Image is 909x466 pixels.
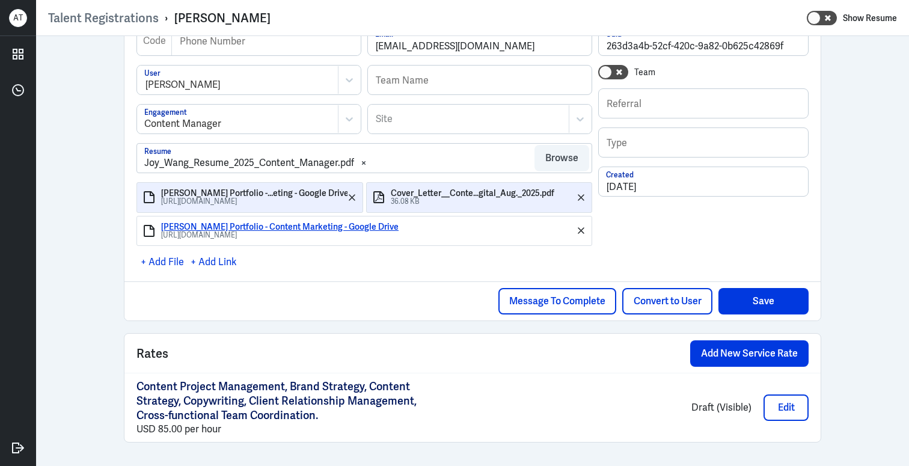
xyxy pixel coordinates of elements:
label: Show Resume [843,10,897,26]
input: Team Name [368,66,592,94]
p: › [159,10,174,26]
p: Content Project Management, Brand Strategy, Content Strategy, Copywriting, Client Relationship Ma... [136,379,444,423]
button: Browse [534,145,589,171]
input: Phone Number [172,26,361,55]
a: Talent Registrations [48,10,159,26]
div: + Add Link [188,252,240,272]
button: Convert to User [622,288,712,314]
a: [PERSON_NAME] Portfolio - Content Marketing - Google Drive [161,222,577,231]
a: [PERSON_NAME] Portfolio -...eting - Google Drive [161,189,347,198]
div: + Add File [136,252,188,272]
p: [URL][DOMAIN_NAME] [161,198,347,206]
input: Created [599,167,808,196]
input: Email [368,26,592,55]
button: Message To Complete [498,288,616,314]
div: A T [9,9,27,27]
input: Uuid [599,26,808,55]
span: Rates [136,345,168,363]
a: Cover_Letter__Conte...gital_Aug._2025.pdf [391,189,577,198]
p: Draft (Visible) [444,400,752,415]
input: Type [599,128,808,157]
button: Save [718,288,809,314]
button: Edit [764,394,809,421]
input: Referral [599,89,808,118]
div: [PERSON_NAME] [174,10,271,26]
div: Joy_Wang_Resume_2025_Content_Manager.pdf [144,156,354,170]
p: [URL][DOMAIN_NAME] [161,231,577,239]
label: Team [634,66,655,79]
p: 36.08 KB [391,198,577,206]
button: Add New Service Rate [690,340,809,367]
div: USD 85.00 per hour [136,423,444,436]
